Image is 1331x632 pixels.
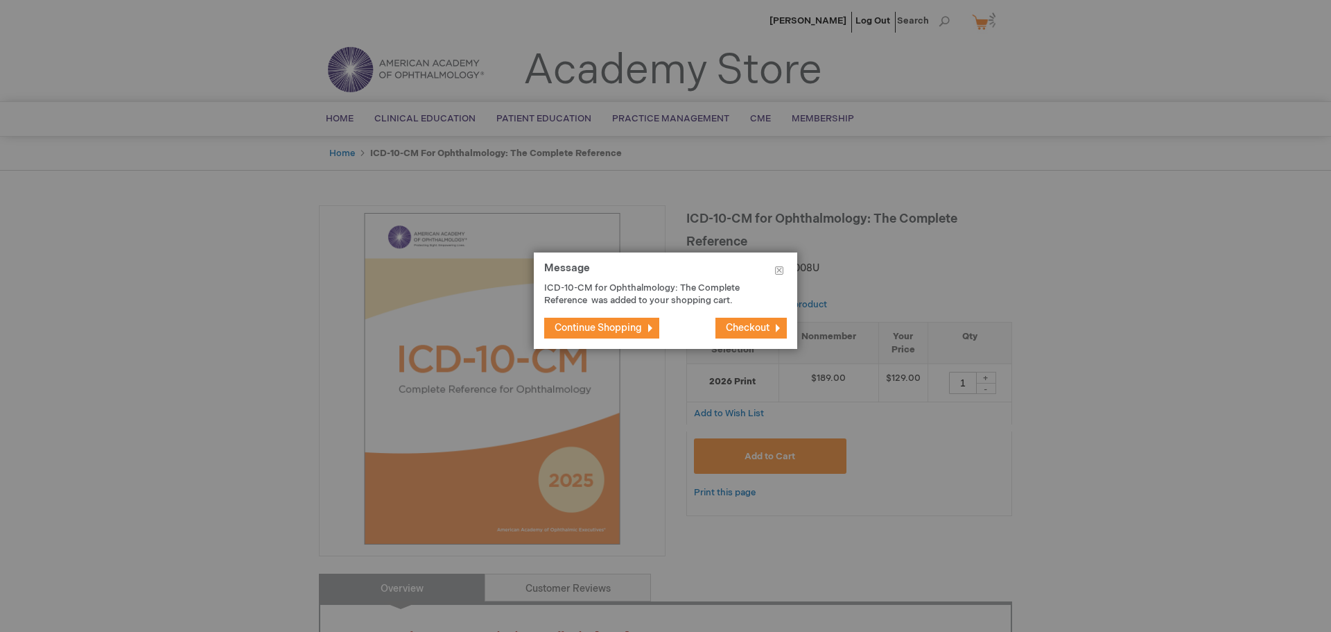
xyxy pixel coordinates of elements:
[544,282,766,307] p: ICD-10-CM for Ophthalmology: The Complete Reference was added to your shopping cart.
[544,318,659,339] button: Continue Shopping
[555,322,642,334] span: Continue Shopping
[715,318,787,339] button: Checkout
[544,263,787,282] h1: Message
[726,322,769,334] span: Checkout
